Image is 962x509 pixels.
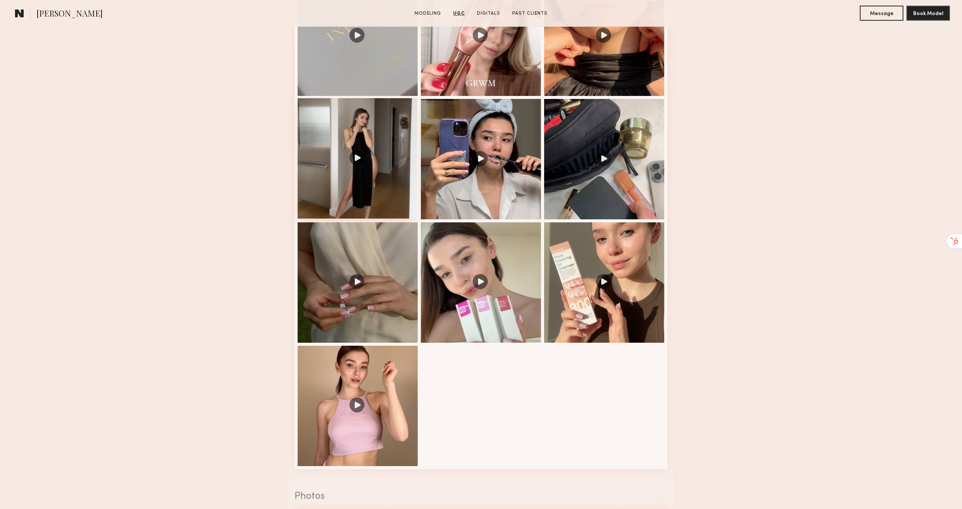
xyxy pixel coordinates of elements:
[36,8,103,21] span: [PERSON_NAME]
[474,10,503,17] a: Digitals
[860,6,903,21] button: Message
[906,10,950,16] a: Book Model
[411,10,444,17] a: Modeling
[295,492,667,501] div: Photos
[450,10,468,17] a: UGC
[509,10,551,17] a: Past Clients
[906,6,950,21] button: Book Model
